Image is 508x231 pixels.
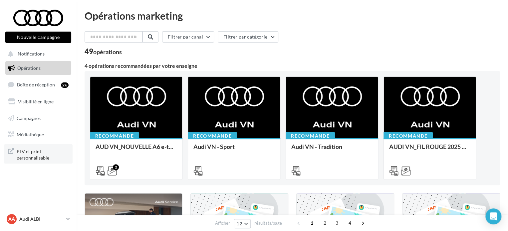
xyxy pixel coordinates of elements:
div: Audi VN - Tradition [291,143,373,157]
div: Recommandé [90,132,139,140]
span: Opérations [17,65,41,71]
span: Médiathèque [17,132,44,137]
span: 3 [332,218,342,228]
span: PLV et print personnalisable [17,147,69,161]
button: Nouvelle campagne [5,32,71,43]
span: Visibilité en ligne [18,99,54,104]
button: Filtrer par catégorie [218,31,278,43]
a: Campagnes [4,111,73,125]
div: 49 [85,48,122,55]
span: 4 [345,218,355,228]
a: Boîte de réception26 [4,77,73,92]
div: opérations [93,49,122,55]
a: PLV et print personnalisable [4,144,73,164]
span: Notifications [18,51,45,57]
a: Opérations [4,61,73,75]
div: 26 [61,82,69,88]
span: Afficher [215,220,230,226]
p: Audi ALBI [19,216,64,222]
a: Visibilité en ligne [4,95,73,109]
button: Filtrer par canal [162,31,214,43]
div: Audi VN - Sport [193,143,275,157]
span: 1 [307,218,317,228]
span: Boîte de réception [17,82,55,87]
span: 2 [320,218,330,228]
span: AA [8,216,15,222]
div: Opérations marketing [85,11,500,21]
span: Campagnes [17,115,41,121]
button: 12 [234,219,251,228]
div: 4 opérations recommandées par votre enseigne [85,63,500,68]
div: Recommandé [188,132,237,140]
div: AUD VN_NOUVELLE A6 e-tron [96,143,177,157]
div: Recommandé [286,132,335,140]
div: AUDI VN_FIL ROUGE 2025 - A1, Q2, Q3, Q5 et Q4 e-tron [389,143,470,157]
div: Recommandé [383,132,433,140]
div: 2 [113,164,119,170]
span: résultats/page [254,220,282,226]
a: Médiathèque [4,128,73,142]
a: AA Audi ALBI [5,213,71,225]
div: Open Intercom Messenger [485,208,501,224]
span: 12 [237,221,242,226]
